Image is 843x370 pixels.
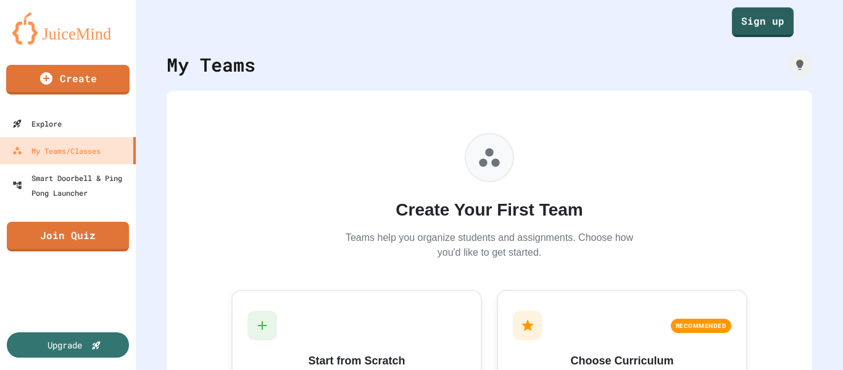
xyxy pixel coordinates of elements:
div: My Teams [167,51,255,78]
h2: Create Your First Team [341,197,637,223]
h3: Start from Scratch [247,353,466,369]
div: How it works [787,53,812,77]
img: logo-orange.svg [12,12,123,44]
a: Sign up [732,7,794,37]
div: Upgrade [48,338,82,351]
div: Smart Doorbell & Ping Pong Launcher [12,170,131,200]
div: Explore [12,116,62,131]
div: My Teams/Classes [12,143,101,158]
p: Teams help you organize students and assignments. Choose how you'd like to get started. [341,230,637,260]
a: Join Quiz [7,222,129,251]
h3: Choose Curriculum [513,353,731,369]
div: RECOMMENDED [671,319,732,333]
a: Create [6,65,130,95]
